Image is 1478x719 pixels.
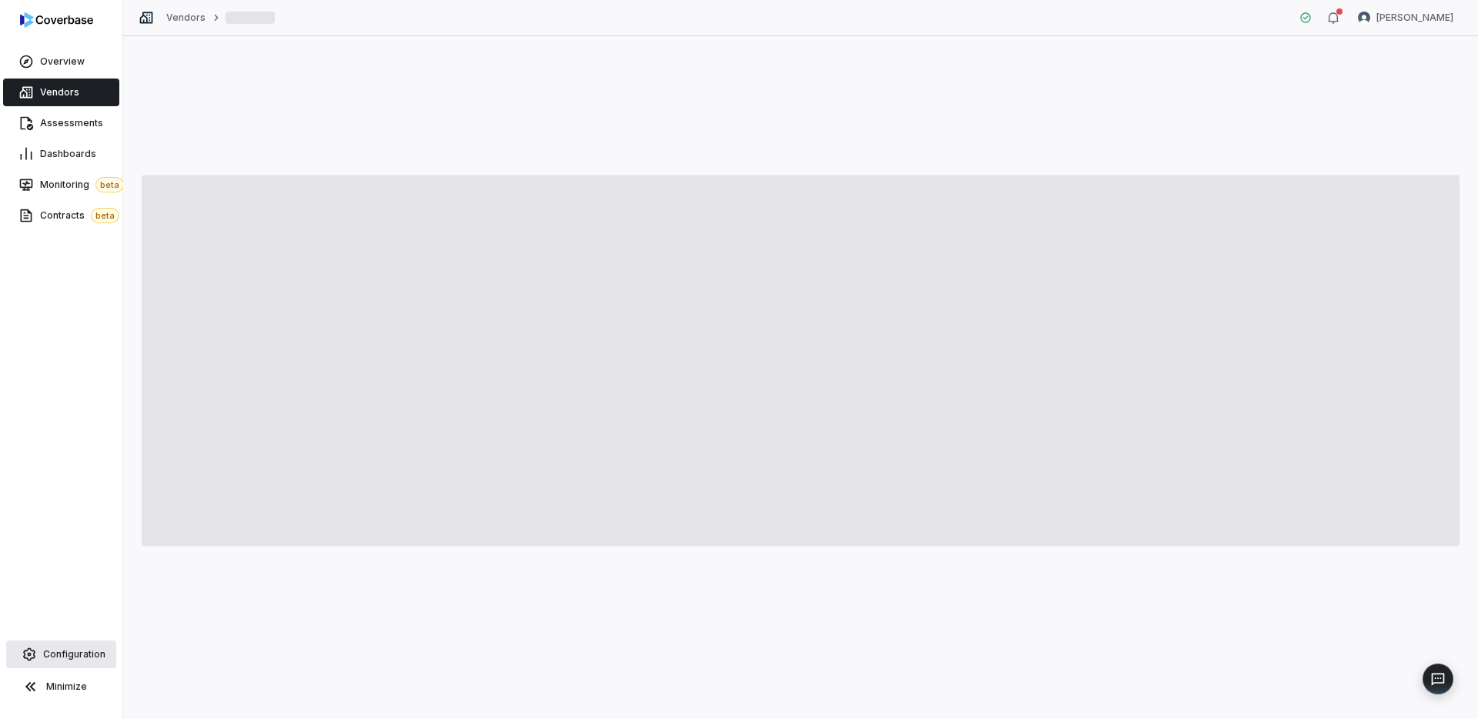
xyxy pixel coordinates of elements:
[40,177,124,192] span: Monitoring
[166,12,206,24] a: Vendors
[46,681,87,693] span: Minimize
[3,79,119,106] a: Vendors
[40,86,79,99] span: Vendors
[3,171,119,199] a: Monitoringbeta
[95,177,124,192] span: beta
[6,671,116,702] button: Minimize
[1376,12,1453,24] span: [PERSON_NAME]
[40,55,85,68] span: Overview
[3,48,119,75] a: Overview
[1349,6,1463,29] button: Darwin Alvarez avatar[PERSON_NAME]
[40,148,96,160] span: Dashboards
[91,208,119,223] span: beta
[6,640,116,668] a: Configuration
[3,109,119,137] a: Assessments
[3,202,119,229] a: Contractsbeta
[20,12,93,28] img: logo-D7KZi-bG.svg
[40,208,119,223] span: Contracts
[40,117,103,129] span: Assessments
[3,140,119,168] a: Dashboards
[1358,12,1370,24] img: Darwin Alvarez avatar
[43,648,105,660] span: Configuration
